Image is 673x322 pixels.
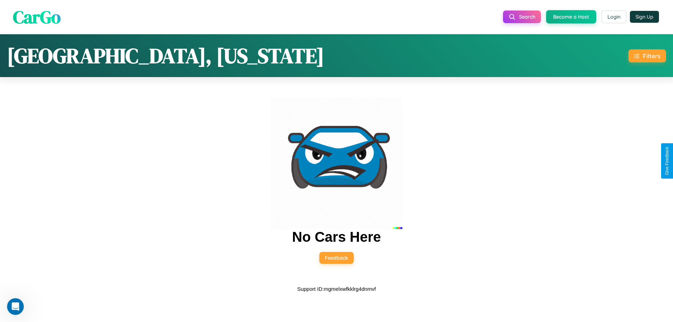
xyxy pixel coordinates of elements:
img: car [271,97,402,229]
span: Search [519,14,535,20]
button: Search [503,11,541,23]
h1: [GEOGRAPHIC_DATA], [US_STATE] [7,41,324,70]
button: Login [601,11,626,23]
button: Become a Host [546,10,596,23]
div: Give Feedback [665,147,669,175]
h2: No Cars Here [292,229,381,245]
div: Filters [643,52,660,60]
span: CarGo [13,5,61,29]
button: Filters [628,49,666,62]
p: Support ID: mgmelxwfkklrg4dnmvf [297,284,376,294]
iframe: Intercom live chat [7,298,24,315]
button: Feedback [319,252,354,264]
button: Sign Up [630,11,659,23]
